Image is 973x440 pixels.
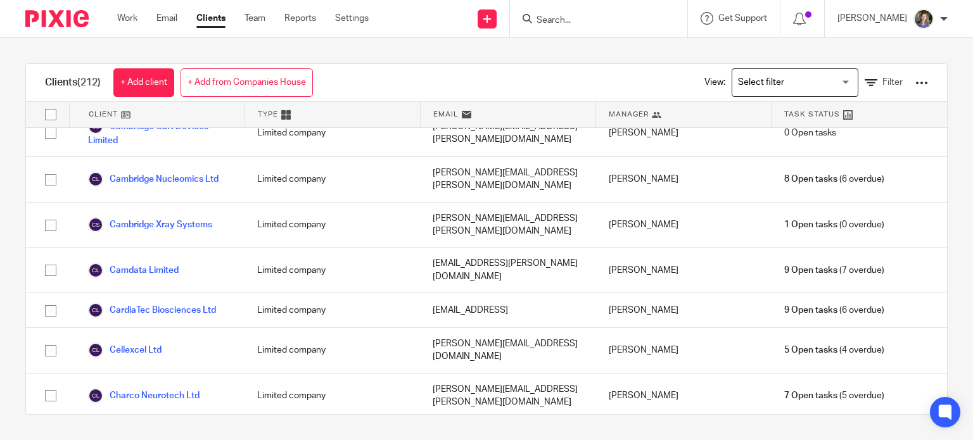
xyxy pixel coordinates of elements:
a: Work [117,12,137,25]
div: Limited company [245,110,420,156]
span: Get Support [718,14,767,23]
div: [PERSON_NAME][EMAIL_ADDRESS][PERSON_NAME][DOMAIN_NAME] [420,157,595,202]
a: Cellexcel Ltd [88,343,162,358]
span: 9 Open tasks [784,304,837,317]
span: (6 overdue) [784,173,884,185]
div: Limited company [245,248,420,292]
div: Limited company [245,328,420,373]
div: [PERSON_NAME][EMAIL_ADDRESS][PERSON_NAME][DOMAIN_NAME] [420,203,595,248]
div: [PERSON_NAME][EMAIL_ADDRESS][PERSON_NAME][DOMAIN_NAME] [420,374,595,418]
img: 1530183611242%20(1).jpg [913,9,934,29]
span: (7 overdue) [784,264,884,277]
input: Search for option [734,72,851,94]
img: svg%3E [88,263,103,278]
span: Email [433,109,459,120]
a: + Add from Companies House [181,68,313,97]
div: [PERSON_NAME] [596,203,772,248]
span: (5 overdue) [784,389,884,402]
div: [PERSON_NAME] [596,157,772,202]
div: [PERSON_NAME] [596,374,772,418]
a: Camdata Limited [88,263,179,278]
a: Cambridge GaN Devices Limited [88,119,232,147]
a: Cambridge Xray Systems [88,217,212,232]
img: svg%3E [88,388,103,403]
div: [EMAIL_ADDRESS][PERSON_NAME][DOMAIN_NAME] [420,248,595,292]
div: View: [685,64,928,101]
img: Pixie [25,10,89,27]
div: Limited company [245,293,420,327]
div: [PERSON_NAME][EMAIL_ADDRESS][DOMAIN_NAME] [420,328,595,373]
a: CardiaTec Biosciences Ltd [88,303,216,318]
p: [PERSON_NAME] [837,12,907,25]
span: 7 Open tasks [784,389,837,402]
span: Filter [882,78,903,87]
div: Limited company [245,374,420,418]
div: [EMAIL_ADDRESS] [420,293,595,327]
a: Email [156,12,177,25]
div: [PERSON_NAME] [596,248,772,292]
img: svg%3E [88,343,103,358]
img: svg%3E [88,217,103,232]
div: [PERSON_NAME][EMAIL_ADDRESS][PERSON_NAME][DOMAIN_NAME] [420,110,595,156]
span: 8 Open tasks [784,173,837,185]
div: [PERSON_NAME] [596,328,772,373]
span: (0 overdue) [784,218,884,231]
span: (4 overdue) [784,344,884,356]
span: Client [89,109,118,120]
img: svg%3E [88,172,103,187]
a: Charco Neurotech Ltd [88,388,200,403]
div: Limited company [245,203,420,248]
a: Reports [284,12,316,25]
a: Team [245,12,265,25]
span: 0 Open tasks [784,127,836,139]
span: Manager [609,109,649,120]
div: [PERSON_NAME] [596,293,772,327]
span: 1 Open tasks [784,218,837,231]
a: Clients [196,12,226,25]
span: 9 Open tasks [784,264,837,277]
span: (212) [77,77,101,87]
h1: Clients [45,76,101,89]
span: (6 overdue) [784,304,884,317]
input: Select all [39,103,63,127]
span: Task Status [784,109,840,120]
a: + Add client [113,68,174,97]
div: [PERSON_NAME] [596,110,772,156]
a: Settings [335,12,369,25]
input: Search [535,15,649,27]
div: Limited company [245,157,420,202]
div: Search for option [732,68,858,97]
span: 5 Open tasks [784,344,837,356]
a: Cambridge Nucleomics Ltd [88,172,219,187]
span: Type [258,109,278,120]
img: svg%3E [88,303,103,318]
